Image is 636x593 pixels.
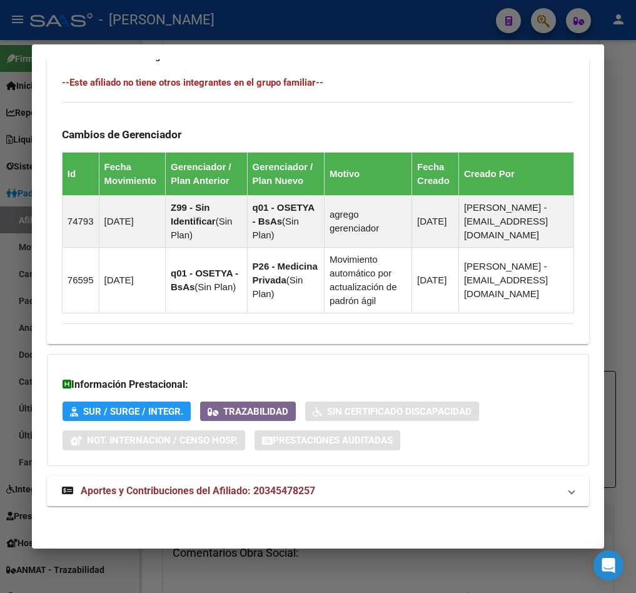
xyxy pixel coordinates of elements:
[458,248,573,313] td: [PERSON_NAME] - [EMAIL_ADDRESS][DOMAIN_NAME]
[273,435,393,447] span: Prestaciones Auditadas
[593,550,623,580] div: Open Intercom Messenger
[62,248,99,313] td: 76595
[324,196,411,248] td: agrego gerenciador
[99,248,165,313] td: [DATE]
[62,128,574,141] h3: Cambios de Gerenciador
[198,281,233,292] span: Sin Plan
[247,248,324,313] td: ( )
[324,153,411,196] th: Motivo
[166,153,248,196] th: Gerenciador / Plan Anterior
[247,153,324,196] th: Gerenciador / Plan Nuevo
[81,485,315,497] span: Aportes y Contribuciones del Afiliado: 20345478257
[458,153,573,196] th: Creado Por
[63,377,573,392] h3: Información Prestacional:
[253,261,318,285] strong: P26 - Medicina Privada
[62,153,99,196] th: Id
[171,202,216,226] strong: Z99 - Sin Identificar
[166,248,248,313] td: ( )
[412,248,459,313] td: [DATE]
[200,402,296,421] button: Trazabilidad
[62,76,574,89] h4: --Este afiliado no tiene otros integrantes en el grupo familiar--
[412,153,459,196] th: Fecha Creado
[166,196,248,248] td: ( )
[99,153,165,196] th: Fecha Movimiento
[99,196,165,248] td: [DATE]
[247,196,324,248] td: ( )
[412,196,459,248] td: [DATE]
[253,202,315,226] strong: q01 - OSETYA - BsAs
[63,430,245,450] button: Not. Internacion / Censo Hosp.
[83,406,183,417] span: SUR / SURGE / INTEGR.
[223,406,288,417] span: Trazabilidad
[305,402,479,421] button: Sin Certificado Discapacidad
[47,476,589,506] mat-expansion-panel-header: Aportes y Contribuciones del Afiliado: 20345478257
[171,268,238,292] strong: q01 - OSETYA - BsAs
[255,430,400,450] button: Prestaciones Auditadas
[458,196,573,248] td: [PERSON_NAME] - [EMAIL_ADDRESS][DOMAIN_NAME]
[62,196,99,248] td: 74793
[324,248,411,313] td: Movimiento automático por actualización de padrón ágil
[327,406,472,417] span: Sin Certificado Discapacidad
[87,435,238,447] span: Not. Internacion / Censo Hosp.
[63,402,191,421] button: SUR / SURGE / INTEGR.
